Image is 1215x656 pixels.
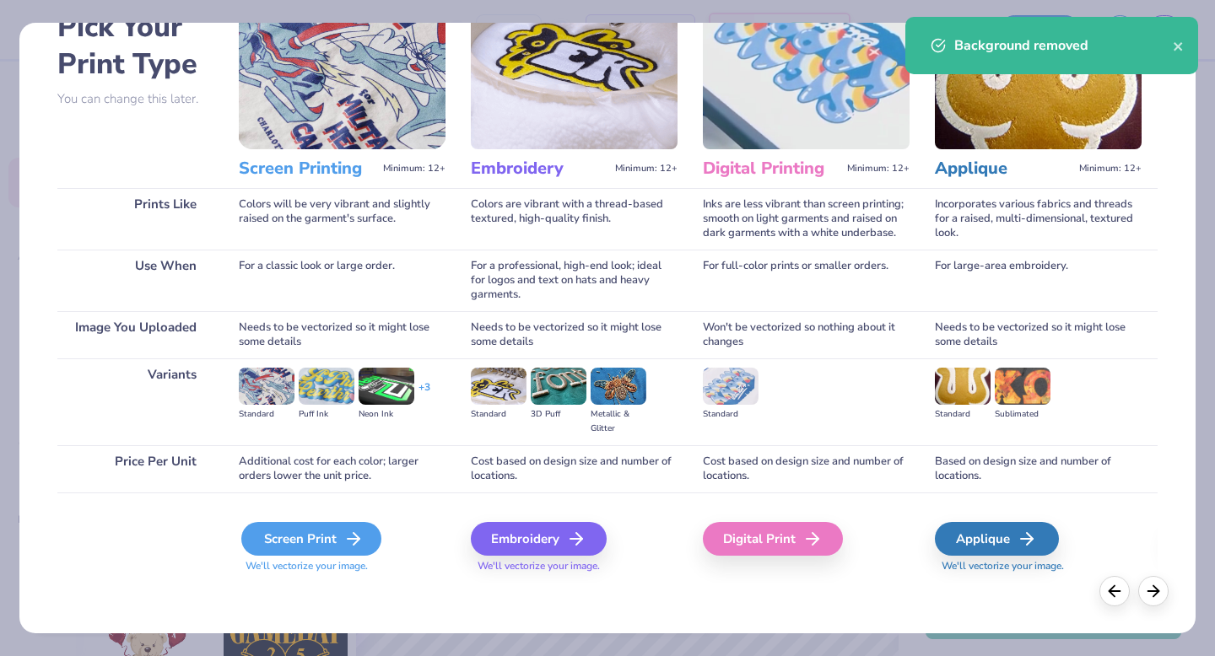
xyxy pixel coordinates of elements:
[935,188,1142,250] div: Incorporates various fabrics and threads for a raised, multi-dimensional, textured look.
[471,445,678,492] div: Cost based on design size and number of locations.
[703,445,910,492] div: Cost based on design size and number of locations.
[935,407,991,422] div: Standard
[359,407,414,422] div: Neon Ink
[935,445,1142,492] div: Based on design size and number of locations.
[471,368,526,405] img: Standard
[57,188,213,250] div: Prints Like
[935,311,1142,358] div: Needs to be vectorized so it might lose some details
[471,158,608,180] h3: Embroidery
[299,407,354,422] div: Puff Ink
[57,92,213,106] p: You can change this later.
[703,368,759,405] img: Standard
[471,188,678,250] div: Colors are vibrant with a thread-based textured, high-quality finish.
[703,158,840,180] h3: Digital Printing
[935,250,1142,311] div: For large-area embroidery.
[359,368,414,405] img: Neon Ink
[57,8,213,83] h2: Pick Your Print Type
[615,163,678,175] span: Minimum: 12+
[1079,163,1142,175] span: Minimum: 12+
[935,158,1072,180] h3: Applique
[57,250,213,311] div: Use When
[1173,35,1185,56] button: close
[591,407,646,436] div: Metallic & Glitter
[703,188,910,250] div: Inks are less vibrant than screen printing; smooth on light garments and raised on dark garments ...
[239,368,294,405] img: Standard
[241,522,381,556] div: Screen Print
[471,407,526,422] div: Standard
[471,311,678,358] div: Needs to be vectorized so it might lose some details
[935,522,1059,556] div: Applique
[935,559,1142,573] span: We'll vectorize your image.
[995,407,1050,422] div: Sublimated
[57,358,213,445] div: Variants
[239,158,376,180] h3: Screen Printing
[703,522,843,556] div: Digital Print
[418,380,430,409] div: + 3
[531,368,586,405] img: 3D Puff
[954,35,1173,56] div: Background removed
[995,368,1050,405] img: Sublimated
[471,559,678,573] span: We'll vectorize your image.
[239,188,445,250] div: Colors will be very vibrant and slightly raised on the garment's surface.
[703,311,910,358] div: Won't be vectorized so nothing about it changes
[239,445,445,492] div: Additional cost for each color; larger orders lower the unit price.
[935,368,991,405] img: Standard
[57,445,213,492] div: Price Per Unit
[299,368,354,405] img: Puff Ink
[471,522,607,556] div: Embroidery
[703,407,759,422] div: Standard
[531,407,586,422] div: 3D Puff
[239,250,445,311] div: For a classic look or large order.
[383,163,445,175] span: Minimum: 12+
[703,250,910,311] div: For full-color prints or smaller orders.
[847,163,910,175] span: Minimum: 12+
[57,311,213,358] div: Image You Uploaded
[471,250,678,311] div: For a professional, high-end look; ideal for logos and text on hats and heavy garments.
[591,368,646,405] img: Metallic & Glitter
[239,407,294,422] div: Standard
[239,559,445,573] span: We'll vectorize your image.
[239,311,445,358] div: Needs to be vectorized so it might lose some details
